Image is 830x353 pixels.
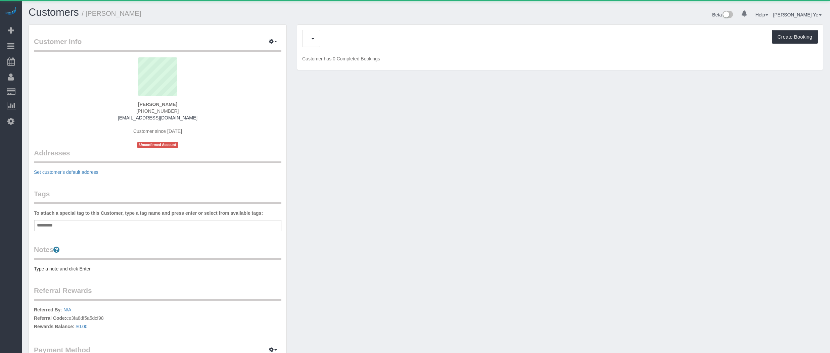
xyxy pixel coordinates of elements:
legend: Tags [34,189,281,204]
label: Rewards Balance: [34,323,75,330]
legend: Customer Info [34,37,281,52]
legend: Referral Rewards [34,286,281,301]
img: New interface [722,11,733,19]
a: $0.00 [76,324,88,329]
span: Unconfirmed Account [137,142,178,148]
strong: [PERSON_NAME] [138,102,177,107]
small: / [PERSON_NAME] [82,10,141,17]
legend: Notes [34,245,281,260]
p: ce3fa8df5a5dcf98 [34,306,281,332]
a: Beta [712,12,733,17]
a: [PERSON_NAME] Ye [773,12,822,17]
p: Customer has 0 Completed Bookings [302,55,818,62]
a: [EMAIL_ADDRESS][DOMAIN_NAME] [118,115,197,120]
button: Create Booking [772,30,818,44]
span: [PHONE_NUMBER] [136,108,179,114]
img: Automaid Logo [4,7,17,16]
label: Referral Code: [34,315,66,321]
a: Set customer's default address [34,169,98,175]
pre: Type a note and click Enter [34,265,281,272]
a: N/A [63,307,71,312]
span: Customer since [DATE] [133,129,182,134]
label: Referred By: [34,306,62,313]
a: Customers [29,6,79,18]
a: Help [755,12,769,17]
label: To attach a special tag to this Customer, type a tag name and press enter or select from availabl... [34,210,263,216]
